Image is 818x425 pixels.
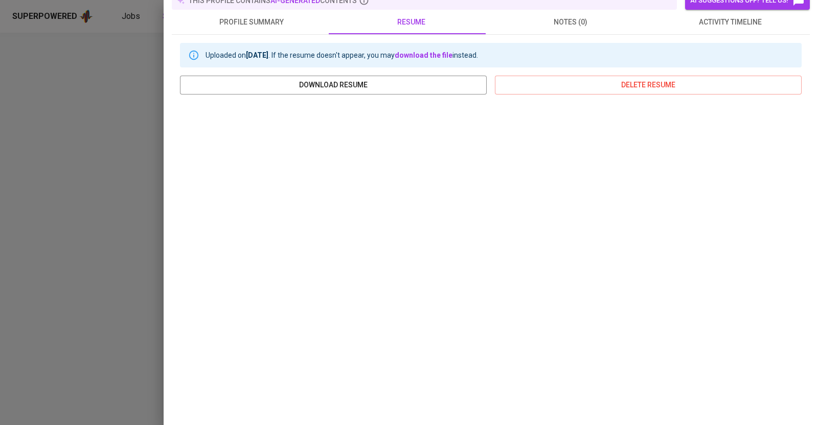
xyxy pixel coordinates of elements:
[246,51,268,59] b: [DATE]
[178,16,325,29] span: profile summary
[503,79,793,91] span: delete resume
[656,16,804,29] span: activity timeline
[180,103,802,409] iframe: 34fbbe2f1c02cda94e06cdbf1a0fa4e7.pdf
[337,16,485,29] span: resume
[180,76,487,95] button: download resume
[495,76,802,95] button: delete resume
[188,79,479,91] span: download resume
[497,16,644,29] span: notes (0)
[206,46,478,64] div: Uploaded on . If the resume doesn't appear, you may instead.
[395,51,452,59] a: download the file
